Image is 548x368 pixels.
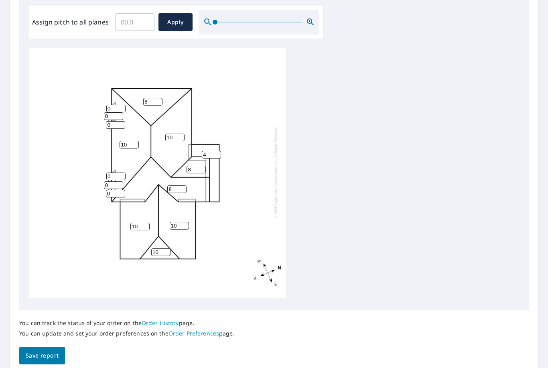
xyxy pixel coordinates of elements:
a: Order Preferences [168,329,219,337]
button: Apply [158,13,193,31]
a: Order History [142,319,179,327]
span: Save report [26,351,59,361]
p: You can track the status of your order on the page. [19,319,235,327]
p: You can update and set your order preferences on the page. [19,330,235,337]
span: Apply [165,17,186,27]
input: 00.0 [115,11,154,33]
button: Save report [19,347,65,365]
label: Assign pitch to all planes [32,17,109,27]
